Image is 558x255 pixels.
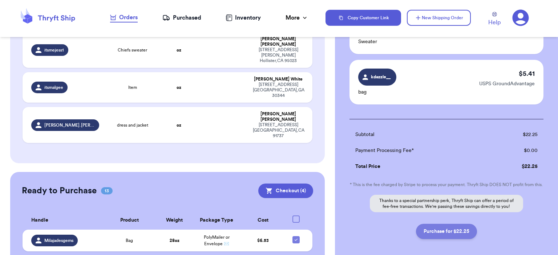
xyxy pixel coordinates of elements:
td: $ 0.00 [489,143,543,159]
span: Chiefs sweater [118,47,147,53]
th: Package Type [191,211,242,230]
button: Purchase for $22.25 [416,224,477,239]
div: [STREET_ADDRESS] [GEOGRAPHIC_DATA] , GA 30344 [253,82,304,98]
p: Thanks to a special partnership perk, Thryft Ship can offer a period of fee-free transactions. We... [370,195,523,212]
p: * This is the fee charged by Stripe to process your payment. Thryft Ship DOES NOT profit from this. [349,182,543,188]
strong: 28 oz [170,238,179,243]
div: [PERSON_NAME] White [253,77,304,82]
span: PolyMailer or Envelope ✉️ [204,235,230,246]
span: Milajadesgems [44,238,73,243]
div: [PERSON_NAME] [PERSON_NAME] [253,111,304,122]
a: Inventory [226,13,261,22]
td: $ 22.25 [489,127,543,143]
p: bag [358,89,396,96]
span: 13 [101,187,113,194]
div: [STREET_ADDRESS] [GEOGRAPHIC_DATA] , CA 91737 [253,122,304,139]
a: Help [488,12,501,27]
span: Bag [126,238,133,243]
span: itsmejess1 [44,47,64,53]
th: Cost [242,211,284,230]
span: kdazzle__ [370,74,392,80]
span: Handle [31,217,48,224]
span: $ 6.53 [257,238,269,243]
p: $ 5.41 [519,69,535,79]
th: Weight [158,211,191,230]
td: Payment Processing Fee* [349,143,489,159]
span: [PERSON_NAME].[PERSON_NAME] [44,122,95,128]
td: Total Price [349,159,489,174]
th: Product [101,211,158,230]
a: Purchased [162,13,201,22]
p: USPS GroundAdvantage [479,80,535,87]
a: Orders [110,13,138,22]
strong: oz [177,85,181,90]
button: Copy Customer Link [325,10,401,26]
p: Sweater [358,38,399,45]
span: dress and jacket [117,122,148,128]
div: More [286,13,308,22]
h2: Ready to Purchase [22,185,97,197]
button: Checkout (4) [258,184,313,198]
strong: oz [177,123,181,127]
div: [PERSON_NAME] [PERSON_NAME] [253,36,304,47]
span: Help [488,18,501,27]
td: Subtotal [349,127,489,143]
strong: oz [177,48,181,52]
td: $ 22.25 [489,159,543,174]
div: [STREET_ADDRESS][PERSON_NAME] Hollister , CA 95023 [253,47,304,63]
span: Item [128,85,137,90]
span: itsmalgee [44,85,63,90]
div: Orders [110,13,138,22]
button: New Shipping Order [407,10,471,26]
